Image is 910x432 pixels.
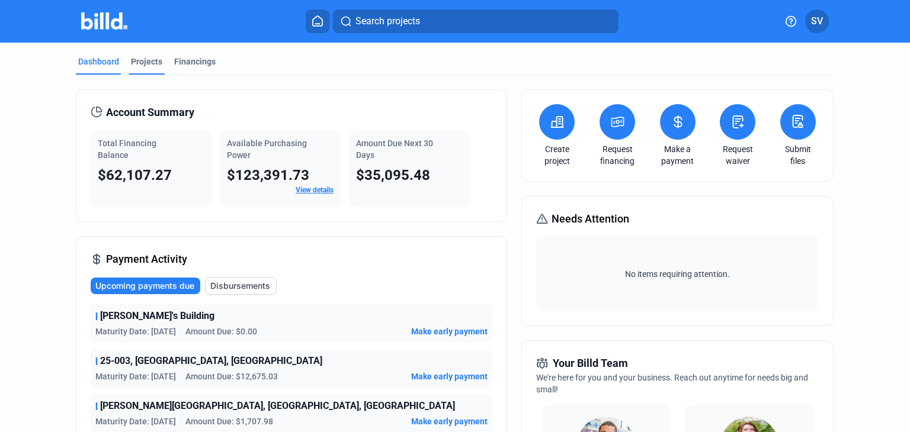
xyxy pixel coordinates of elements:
span: Amount Due Next 30 Days [356,138,433,160]
span: Maturity Date: [DATE] [95,325,176,337]
span: No items requiring attention. [541,268,813,280]
a: Request waiver [717,143,758,167]
span: Needs Attention [552,211,629,227]
div: Financings [174,56,216,67]
div: Projects [131,56,162,67]
span: We're here for you and your business. Reach out anytime for needs big and small! [536,373,808,394]
span: Payment Activity [106,251,187,267]
span: Available Purchasing Power [227,138,307,160]
button: Search projects [333,9,619,33]
a: Request financing [597,143,638,167]
button: Make early payment [411,370,488,382]
button: Make early payment [411,415,488,427]
a: Submit files [777,143,819,167]
span: Upcoming payments due [95,280,194,292]
span: SV [811,14,823,28]
span: $35,095.48 [356,167,430,183]
span: [PERSON_NAME]'s Building [100,309,214,323]
span: Maturity Date: [DATE] [95,415,176,427]
a: Create project [536,143,578,167]
button: Make early payment [411,325,488,337]
span: Amount Due: $1,707.98 [185,415,273,427]
button: SV [805,9,829,33]
span: Account Summary [106,104,194,121]
span: $123,391.73 [227,167,309,183]
span: 25-003, [GEOGRAPHIC_DATA], [GEOGRAPHIC_DATA] [100,354,322,368]
span: Total Financing Balance [98,138,156,160]
a: View details [296,186,334,194]
span: Your Billd Team [553,355,628,372]
span: Search projects [355,14,420,28]
button: Disbursements [205,277,277,295]
button: Upcoming payments due [91,278,200,294]
span: Disbursements [210,280,270,292]
a: Make a payment [657,143,698,167]
span: Amount Due: $0.00 [185,325,257,337]
span: [PERSON_NAME][GEOGRAPHIC_DATA], [GEOGRAPHIC_DATA], [GEOGRAPHIC_DATA] [100,399,455,413]
span: $62,107.27 [98,167,172,183]
span: Maturity Date: [DATE] [95,370,176,382]
span: Amount Due: $12,675.03 [185,370,278,382]
img: Billd Company Logo [81,12,128,30]
div: Dashboard [78,56,119,67]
